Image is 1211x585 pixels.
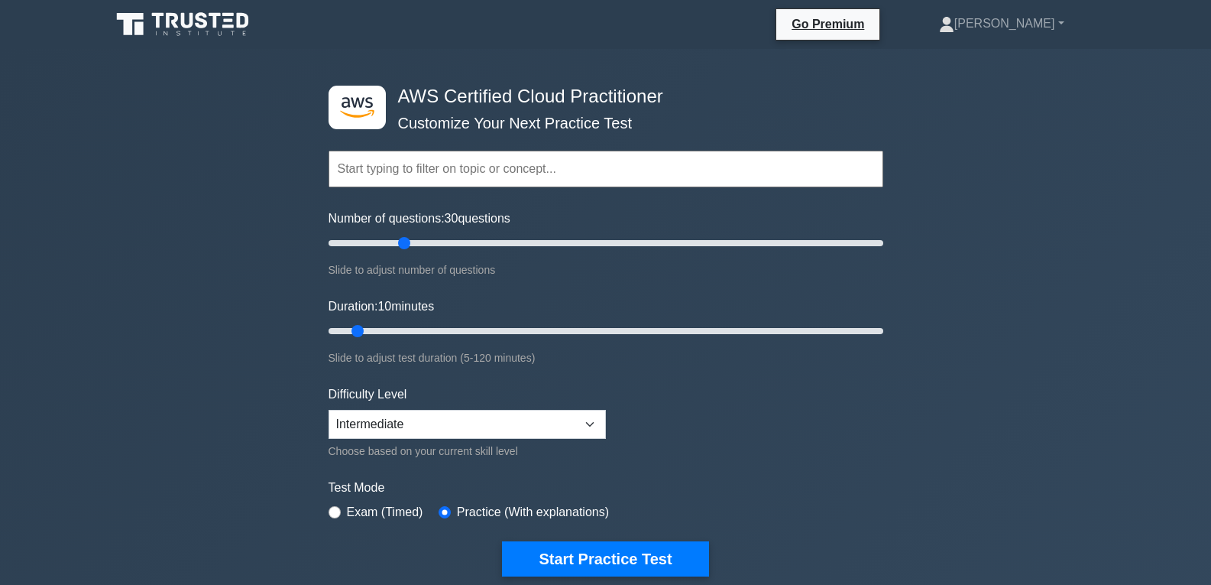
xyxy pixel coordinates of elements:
[329,210,510,228] label: Number of questions: questions
[902,8,1101,39] a: [PERSON_NAME]
[329,385,407,404] label: Difficulty Level
[329,349,883,367] div: Slide to adjust test duration (5-120 minutes)
[329,442,606,460] div: Choose based on your current skill level
[502,541,708,577] button: Start Practice Test
[329,297,435,316] label: Duration: minutes
[445,212,458,225] span: 30
[782,15,873,34] a: Go Premium
[457,503,609,522] label: Practice (With explanations)
[392,86,808,108] h4: AWS Certified Cloud Practitioner
[329,261,883,279] div: Slide to adjust number of questions
[377,300,391,313] span: 10
[329,151,883,187] input: Start typing to filter on topic or concept...
[329,479,883,497] label: Test Mode
[347,503,423,522] label: Exam (Timed)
